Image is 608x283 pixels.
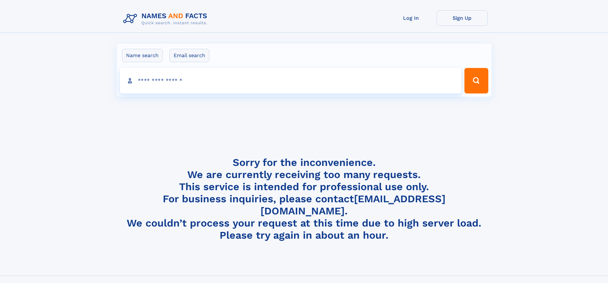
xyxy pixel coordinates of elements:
[386,10,437,26] a: Log In
[260,193,446,217] a: [EMAIL_ADDRESS][DOMAIN_NAME]
[122,49,163,62] label: Name search
[437,10,488,26] a: Sign Up
[120,68,462,93] input: search input
[169,49,209,62] label: Email search
[121,10,213,27] img: Logo Names and Facts
[121,156,488,242] h4: Sorry for the inconvenience. We are currently receiving too many requests. This service is intend...
[464,68,488,93] button: Search Button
